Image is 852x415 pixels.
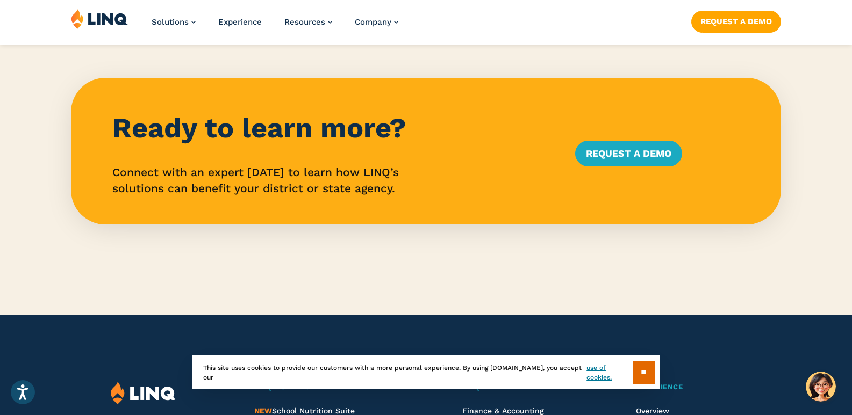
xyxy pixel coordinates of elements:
h3: Ready to learn more? [112,112,553,144]
div: This site uses cookies to provide our customers with a more personal experience. By using [DOMAIN... [192,355,660,389]
span: Resources [284,17,325,27]
img: LINQ | K‑12 Software [71,9,128,29]
nav: Button Navigation [691,9,781,32]
a: use of cookies. [586,363,632,382]
span: Solutions [152,17,189,27]
a: NEWSchool Nutrition Suite [254,406,355,415]
nav: Primary Navigation [152,9,398,44]
a: Resources [284,17,332,27]
p: Connect with an expert [DATE] to learn how LINQ’s solutions can benefit your district or state ag... [112,164,553,196]
a: Solutions [152,17,196,27]
a: Company [355,17,398,27]
span: School Nutrition Suite [254,406,355,415]
a: Experience [218,17,262,27]
a: Request a Demo [691,11,781,32]
a: Request a Demo [575,141,682,166]
button: Hello, have a question? Let’s chat. [806,372,836,402]
span: Company [355,17,391,27]
a: Finance & Accounting [462,406,544,415]
span: NEW [254,406,272,415]
a: Overview [636,406,669,415]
